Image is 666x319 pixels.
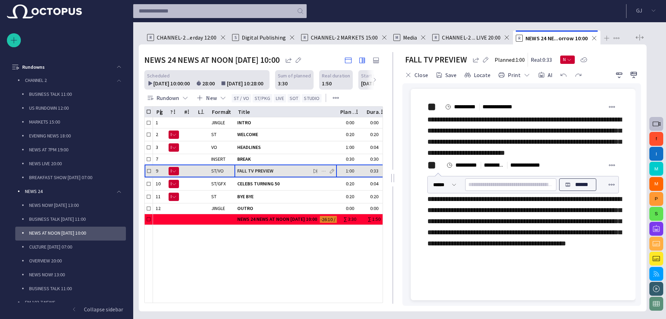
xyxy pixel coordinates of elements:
p: MARKETS 15:00 [29,118,126,125]
img: Octopus News Room [7,5,82,18]
p: Planned: 1:00 [495,56,525,64]
div: 0:20 [340,193,360,200]
div: 0:20 [340,181,360,187]
button: Save [433,69,459,81]
span: CHANNEL-2 MARKETS 15:00 [311,34,378,41]
div: NEWS 24 NEWS AT NOON Tomorrow 10:00 [237,214,317,225]
div: 0:33 [370,168,381,174]
div: OVERVIEW 20:00 [15,254,126,268]
div: Pg [156,108,163,115]
div: VO [211,144,217,151]
div: MMedia [391,31,430,44]
button: Duration column menu [377,107,387,117]
button: I [649,147,663,161]
div: 1:00 [340,168,360,174]
button: N [169,178,179,190]
div: NEWS AT NOON [DATE] 10:00 [15,227,126,241]
button: Collapse sidebar [7,302,126,316]
div: 9 [156,168,164,174]
div: 28:00 [202,79,218,87]
button: # column menu [183,107,193,117]
div: 0:20 [370,131,381,138]
p: R [301,34,308,41]
p: US RUNDOWN 12:00 [29,104,126,111]
p: NEWS NOW! [DATE] 13:00 [29,202,126,209]
p: BUSINESS TALK [DATE] 11:00 [29,216,126,223]
span: HEADLINES [237,144,334,151]
div: ∑ 1:50 [368,216,384,223]
button: Locate [462,69,493,81]
button: ? column menu [170,107,179,117]
div: 0:30 [370,156,381,162]
button: N [169,128,179,141]
span: CELEBS TURNING 50 [237,181,334,187]
div: NEWS AT 7PM 19:00 [15,143,126,157]
span: Start time [361,72,383,79]
span: BYE BYE [237,193,334,200]
button: P [649,192,663,206]
h2: NEWS 24 NEWS AT NOON [DATE] 10:00 [144,55,280,65]
div: INTRO [237,117,334,128]
span: NEWS 24 NE...orrow 10:00 [526,35,588,42]
div: 1:00 [340,144,360,151]
span: CHANNEL-2 ... LIVE 20:00 [442,34,501,41]
div: ST [211,131,216,138]
div: 0:00 [340,119,360,126]
div: RNEWS 24 NE...orrow 10:00 [513,31,600,44]
div: 1 [156,119,164,126]
div: 0:20 [340,131,360,138]
div: 0:00 [340,205,360,212]
div: Title [238,108,250,115]
span: WELCOME [237,131,334,138]
button: AI [536,69,555,81]
button: ST/PKG [253,94,272,102]
div: 11 [156,193,164,200]
span: BREAK [237,156,334,162]
p: NEWS LIVE 20:00 [29,160,126,167]
button: S [649,207,663,221]
div: 1:50 [322,79,332,87]
span: -26:10 / 28:00 [320,216,348,223]
span: Media [403,34,417,41]
div: BREAKFAST SHOW [DATE] 07:00 [15,171,126,185]
span: NEWS 24 NEWS AT NOON [DATE] 10:00 [237,216,317,222]
div: ∑ 3:30 [340,216,360,223]
div: WELCOME [237,128,334,141]
div: ST [211,193,216,200]
div: INSERT [211,156,225,162]
button: ST / VO [232,94,251,102]
div: SDigital Publishing [229,31,298,44]
p: EVENING NEWS 18:00 [29,132,126,139]
div: US RUNDOWN 12:00 [15,102,126,116]
div: 12 [156,205,164,212]
p: R [516,35,523,42]
span: Real duration [322,72,350,79]
p: BREAKFAST SHOW [DATE] 07:00 [29,174,126,181]
div: MARKETS 15:00 [15,116,126,129]
button: M [649,177,663,191]
div: 0:00 [370,205,381,212]
div: NEWS NOW! 13:00 [15,268,126,282]
div: BYE BYE [237,191,334,203]
div: 3:30 [278,79,288,87]
div: NEWS LIVE 20:00 [15,157,126,171]
div: 0:04 [370,144,381,151]
div: BUSINESS TALK [DATE] 11:00 [15,213,126,227]
h2: FALL TV PREVIEW [405,54,467,65]
button: Close [402,69,430,81]
div: CELEBS TURNING 50 [237,178,334,190]
div: FALL TV PREVIEW [237,165,334,177]
p: CULTURE [DATE] 07:00 [29,243,126,250]
p: FM 103.7 NEWS [25,299,112,306]
div: ST/VO [211,168,224,174]
div: 10 [156,181,164,187]
div: 7 [156,156,164,162]
div: RCHANNEL-2 MARKETS 15:00 [298,31,390,44]
div: 0:20 [370,193,381,200]
button: Rundown [144,92,191,104]
button: Plan dur column menu [352,107,362,117]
